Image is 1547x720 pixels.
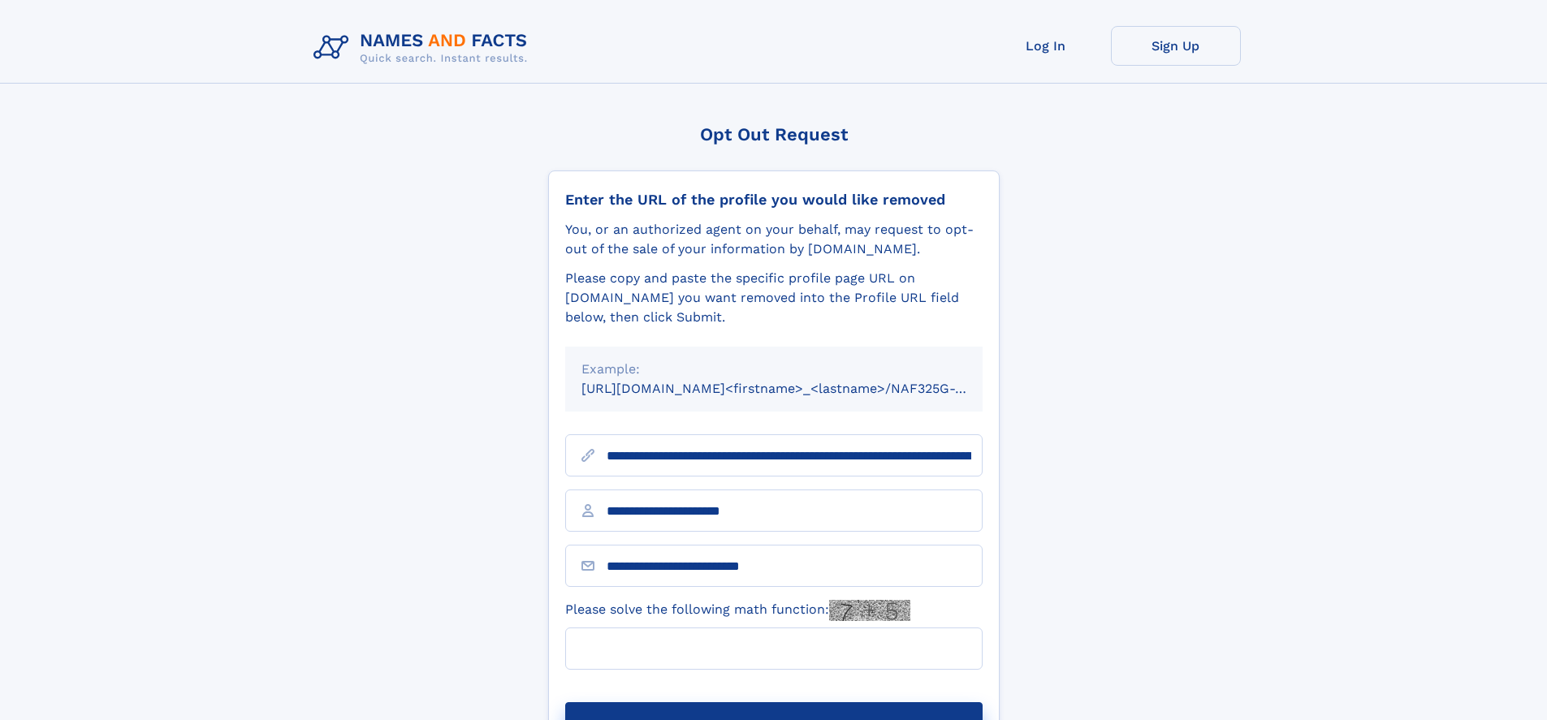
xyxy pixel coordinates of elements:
div: Please copy and paste the specific profile page URL on [DOMAIN_NAME] you want removed into the Pr... [565,269,983,327]
img: Logo Names and Facts [307,26,541,70]
div: Enter the URL of the profile you would like removed [565,191,983,209]
a: Log In [981,26,1111,66]
div: Opt Out Request [548,124,1000,144]
label: Please solve the following math function: [565,600,910,621]
div: Example: [581,360,966,379]
small: [URL][DOMAIN_NAME]<firstname>_<lastname>/NAF325G-xxxxxxxx [581,381,1013,396]
a: Sign Up [1111,26,1241,66]
div: You, or an authorized agent on your behalf, may request to opt-out of the sale of your informatio... [565,220,983,259]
